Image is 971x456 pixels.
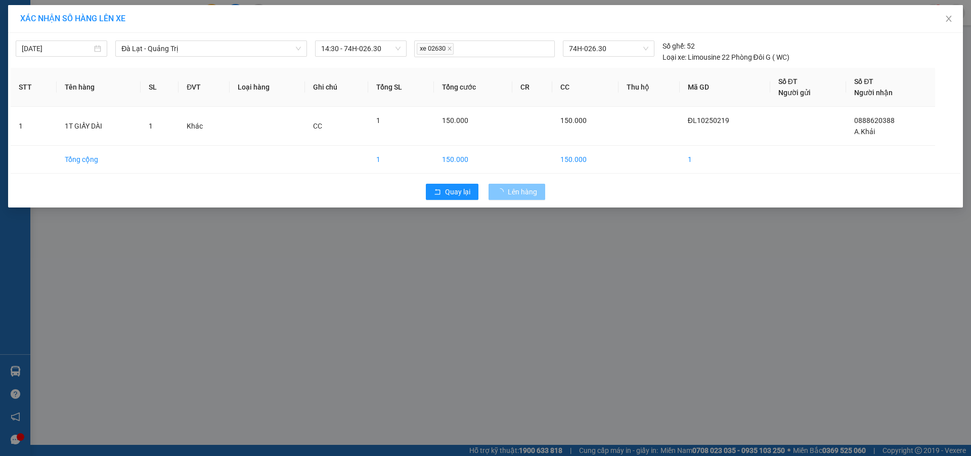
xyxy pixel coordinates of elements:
span: ĐL10250219 [688,116,729,125]
span: close [945,15,953,23]
td: Tổng cộng [57,146,141,174]
span: Số ghế: [663,40,685,52]
th: Tổng SL [368,68,434,107]
span: Số ĐT [778,77,798,86]
span: CC [313,122,322,130]
span: 14:30 - 74H-026.30 [321,41,401,56]
span: A.Khải [854,128,875,136]
th: ĐVT [179,68,229,107]
span: Người nhận [854,89,893,97]
button: rollbackQuay lại [426,184,478,200]
button: Lên hàng [489,184,545,200]
th: Thu hộ [619,68,680,107]
th: Loại hàng [230,68,305,107]
span: Số ĐT [854,77,873,86]
span: loading [497,188,508,195]
span: 1 [149,122,153,130]
th: Mã GD [680,68,770,107]
span: close [447,46,452,51]
span: down [295,46,301,52]
span: rollback [434,188,441,196]
th: SL [141,68,179,107]
span: XÁC NHẬN SỐ HÀNG LÊN XE [20,14,125,23]
th: Tên hàng [57,68,141,107]
button: Close [935,5,963,33]
td: 150.000 [434,146,512,174]
div: Limousine 22 Phòng Đôi G ( WC) [663,52,789,63]
td: 150.000 [552,146,619,174]
span: Đà Lạt - Quảng Trị [121,41,301,56]
span: 1 [376,116,380,125]
span: xe 02630 [417,43,454,55]
span: Người gửi [778,89,811,97]
th: Ghi chú [305,68,368,107]
span: 150.000 [560,116,587,125]
span: 150.000 [442,116,468,125]
th: CR [512,68,552,107]
td: 1T GIẤY DÀI [57,107,141,146]
span: 0888620388 [854,116,895,125]
span: Lên hàng [508,186,537,197]
th: Tổng cước [434,68,512,107]
td: 1 [368,146,434,174]
td: 1 [680,146,770,174]
td: 1 [11,107,57,146]
th: CC [552,68,619,107]
div: 52 [663,40,695,52]
span: Quay lại [445,186,470,197]
th: STT [11,68,57,107]
td: Khác [179,107,229,146]
span: 74H-026.30 [569,41,648,56]
span: Loại xe: [663,52,686,63]
input: 15/10/2025 [22,43,92,54]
